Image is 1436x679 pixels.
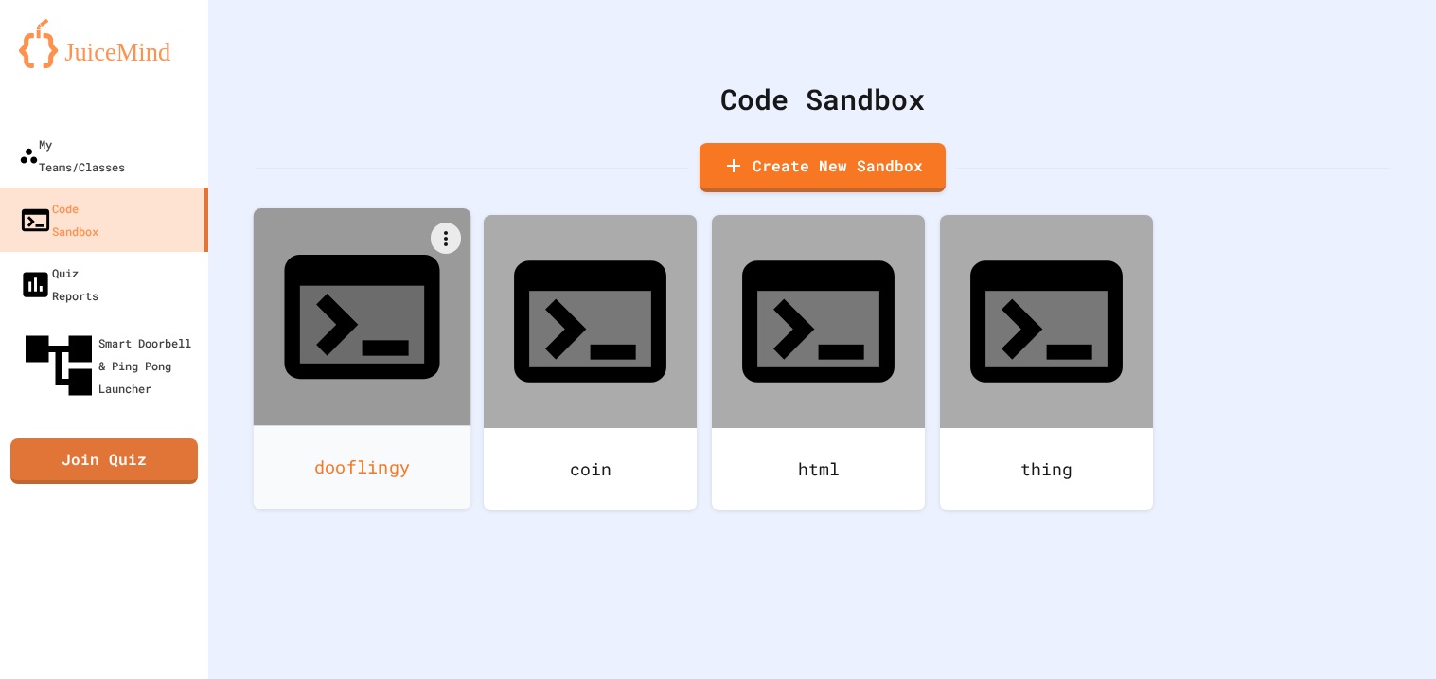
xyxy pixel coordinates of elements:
a: dooflingy [254,208,471,509]
div: Quiz Reports [19,261,98,307]
img: logo-orange.svg [19,19,189,68]
div: My Teams/Classes [19,133,125,178]
div: thing [940,428,1153,510]
div: Code Sandbox [256,78,1389,120]
a: Create New Sandbox [700,143,946,192]
div: html [712,428,925,510]
a: html [712,215,925,510]
a: coin [484,215,697,510]
div: dooflingy [254,425,471,509]
div: Smart Doorbell & Ping Pong Launcher [19,326,201,405]
div: coin [484,428,697,510]
a: Join Quiz [10,438,198,484]
div: Code Sandbox [19,197,98,242]
a: thing [940,215,1153,510]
